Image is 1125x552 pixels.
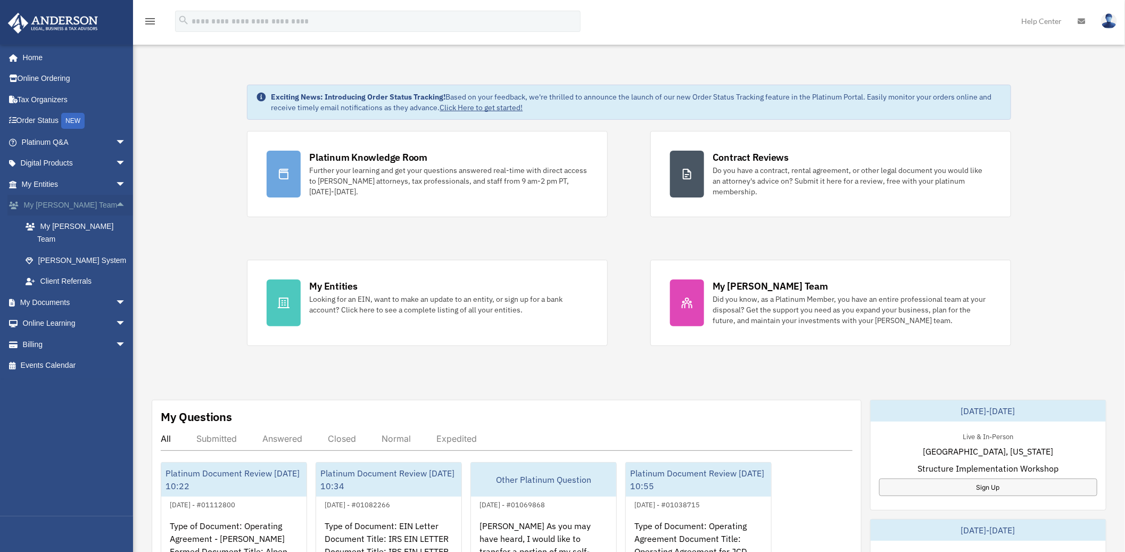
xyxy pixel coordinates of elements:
a: [PERSON_NAME] System [15,250,142,271]
img: Anderson Advisors Platinum Portal [5,13,101,34]
a: Online Learningarrow_drop_down [7,313,142,334]
span: arrow_drop_down [115,313,137,335]
a: Events Calendar [7,355,142,376]
a: My [PERSON_NAME] Teamarrow_drop_up [7,195,142,216]
div: Closed [328,433,356,444]
div: Platinum Knowledge Room [309,151,427,164]
span: arrow_drop_down [115,334,137,356]
div: [DATE] - #01038715 [626,498,708,509]
a: Platinum Knowledge Room Further your learning and get your questions answered real-time with dire... [247,131,608,217]
div: Expedited [436,433,477,444]
div: Further your learning and get your questions answered real-time with direct access to [PERSON_NAM... [309,165,588,197]
span: arrow_drop_down [115,153,137,175]
span: Structure Implementation Workshop [917,462,1058,475]
div: Platinum Document Review [DATE] 10:34 [316,463,461,497]
div: Answered [262,433,302,444]
strong: Exciting News: Introducing Order Status Tracking! [271,92,445,102]
div: Live & In-Person [954,430,1022,441]
a: My [PERSON_NAME] Team Did you know, as a Platinum Member, you have an entire professional team at... [650,260,1011,346]
i: menu [144,15,156,28]
a: Platinum Q&Aarrow_drop_down [7,131,142,153]
div: Did you know, as a Platinum Member, you have an entire professional team at your disposal? Get th... [713,294,991,326]
a: Order StatusNEW [7,110,142,132]
a: Home [7,47,137,68]
div: [DATE] - #01112800 [161,498,244,509]
div: My Questions [161,409,232,425]
div: Other Platinum Question [471,463,616,497]
div: My [PERSON_NAME] Team [713,279,828,293]
span: [GEOGRAPHIC_DATA], [US_STATE] [923,445,1053,458]
div: All [161,433,171,444]
a: My Entitiesarrow_drop_down [7,174,142,195]
div: Do you have a contract, rental agreement, or other legal document you would like an attorney's ad... [713,165,991,197]
div: Contract Reviews [713,151,789,164]
a: Tax Organizers [7,89,142,110]
a: menu [144,19,156,28]
a: Client Referrals [15,271,142,292]
a: Digital Productsarrow_drop_down [7,153,142,174]
div: My Entities [309,279,357,293]
a: Sign Up [879,479,1098,496]
a: My Documentsarrow_drop_down [7,292,142,313]
div: Based on your feedback, we're thrilled to announce the launch of our new Order Status Tracking fe... [271,92,1002,113]
div: NEW [61,113,85,129]
span: arrow_drop_down [115,131,137,153]
div: Submitted [196,433,237,444]
div: [DATE]-[DATE] [871,520,1106,541]
div: Normal [382,433,411,444]
a: Online Ordering [7,68,142,89]
a: My [PERSON_NAME] Team [15,216,142,250]
a: Billingarrow_drop_down [7,334,142,355]
div: Looking for an EIN, want to make an update to an entity, or sign up for a bank account? Click her... [309,294,588,315]
div: [DATE] - #01069868 [471,498,553,509]
div: Platinum Document Review [DATE] 10:22 [161,463,307,497]
div: [DATE] - #01082266 [316,498,399,509]
a: Contract Reviews Do you have a contract, rental agreement, or other legal document you would like... [650,131,1011,217]
span: arrow_drop_down [115,292,137,314]
img: User Pic [1101,13,1117,29]
span: arrow_drop_up [115,195,137,217]
span: arrow_drop_down [115,174,137,195]
a: My Entities Looking for an EIN, want to make an update to an entity, or sign up for a bank accoun... [247,260,608,346]
div: Platinum Document Review [DATE] 10:55 [626,463,771,497]
i: search [178,14,189,26]
div: [DATE]-[DATE] [871,400,1106,422]
a: Click Here to get started! [440,103,523,112]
